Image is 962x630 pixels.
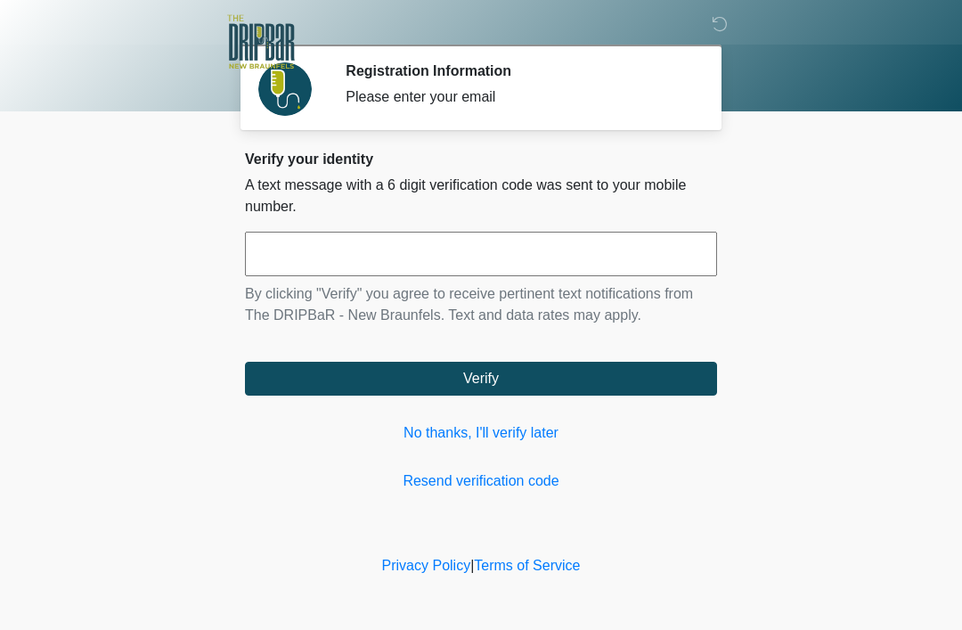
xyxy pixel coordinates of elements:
[346,86,690,108] div: Please enter your email
[227,13,295,71] img: The DRIPBaR - New Braunfels Logo
[474,558,580,573] a: Terms of Service
[245,422,717,444] a: No thanks, I'll verify later
[470,558,474,573] a: |
[245,151,717,168] h2: Verify your identity
[245,283,717,326] p: By clicking "Verify" you agree to receive pertinent text notifications from The DRIPBaR - New Bra...
[245,470,717,492] a: Resend verification code
[245,362,717,396] button: Verify
[258,62,312,116] img: Agent Avatar
[382,558,471,573] a: Privacy Policy
[245,175,717,217] p: A text message with a 6 digit verification code was sent to your mobile number.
